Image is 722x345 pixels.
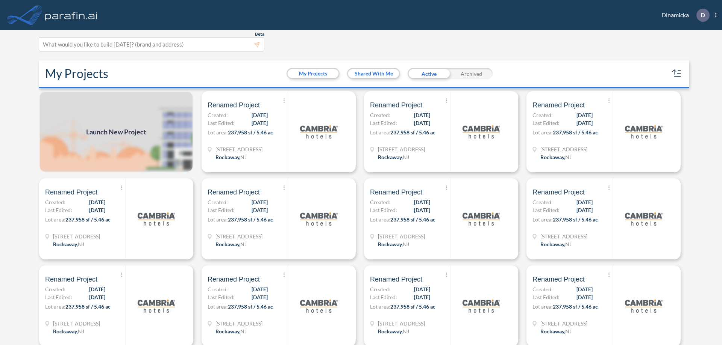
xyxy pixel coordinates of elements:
span: 321 Mt Hope Ave [215,145,262,153]
span: 237,958 sf / 5.46 ac [553,216,598,223]
span: Rockaway , [53,241,78,247]
div: Rockaway, NJ [215,327,247,335]
span: Created: [370,111,390,119]
span: Lot area: [532,216,553,223]
img: logo [300,200,338,238]
span: [DATE] [414,293,430,301]
span: 321 Mt Hope Ave [53,319,100,327]
span: [DATE] [576,111,593,119]
span: Last Edited: [208,206,235,214]
span: Created: [45,198,65,206]
span: Renamed Project [208,101,260,110]
span: 321 Mt Hope Ave [540,145,587,153]
span: Created: [370,285,390,293]
span: [DATE] [252,119,268,127]
span: Last Edited: [370,206,397,214]
span: [DATE] [252,206,268,214]
p: D [701,12,705,18]
img: add [39,91,193,172]
span: NJ [78,328,84,334]
span: Lot area: [370,216,390,223]
img: logo [300,113,338,151]
span: Created: [208,285,228,293]
h2: My Projects [45,66,108,81]
span: NJ [240,328,247,334]
img: logo [138,287,175,325]
span: Lot area: [45,216,65,223]
span: Rockaway , [378,241,403,247]
span: [DATE] [576,119,593,127]
span: Renamed Project [45,275,97,284]
span: Lot area: [208,129,228,136]
span: Lot area: [532,129,553,136]
div: Rockaway, NJ [378,153,409,161]
span: NJ [240,154,247,160]
span: [DATE] [89,206,105,214]
span: Renamed Project [370,101,422,110]
span: 237,958 sf / 5.46 ac [65,303,111,310]
span: Last Edited: [45,293,72,301]
span: 237,958 sf / 5.46 ac [228,303,273,310]
span: Lot area: [532,303,553,310]
span: 321 Mt Hope Ave [53,232,100,240]
span: Last Edited: [532,119,560,127]
span: [DATE] [576,293,593,301]
span: Rockaway , [215,154,240,160]
span: Rockaway , [215,241,240,247]
span: [DATE] [414,198,430,206]
span: Renamed Project [208,275,260,284]
span: 321 Mt Hope Ave [378,232,425,240]
span: NJ [565,328,572,334]
span: Rockaway , [378,154,403,160]
span: Last Edited: [45,206,72,214]
button: Shared With Me [348,69,399,78]
span: [DATE] [252,111,268,119]
div: Rockaway, NJ [540,327,572,335]
span: Rockaway , [540,154,565,160]
div: Rockaway, NJ [215,240,247,248]
img: logo [300,287,338,325]
span: Lot area: [208,216,228,223]
span: Renamed Project [45,188,97,197]
span: [DATE] [252,293,268,301]
span: [DATE] [89,285,105,293]
span: 321 Mt Hope Ave [378,319,425,327]
span: 321 Mt Hope Ave [215,232,262,240]
span: NJ [403,241,409,247]
span: 237,958 sf / 5.46 ac [228,129,273,136]
span: 321 Mt Hope Ave [215,319,262,327]
span: 321 Mt Hope Ave [540,232,587,240]
span: Lot area: [370,303,390,310]
a: Launch New Project [39,91,193,172]
span: 237,958 sf / 5.46 ac [390,216,435,223]
img: logo [625,200,663,238]
span: [DATE] [576,198,593,206]
span: Lot area: [45,303,65,310]
span: Rockaway , [540,328,565,334]
span: NJ [403,328,409,334]
span: 237,958 sf / 5.46 ac [553,303,598,310]
span: 237,958 sf / 5.46 ac [390,129,435,136]
span: 237,958 sf / 5.46 ac [65,216,111,223]
span: [DATE] [252,198,268,206]
span: Last Edited: [370,293,397,301]
span: [DATE] [414,119,430,127]
span: Created: [45,285,65,293]
span: Renamed Project [370,188,422,197]
div: Rockaway, NJ [378,327,409,335]
span: NJ [565,154,572,160]
span: [DATE] [89,293,105,301]
span: NJ [240,241,247,247]
div: Rockaway, NJ [53,240,84,248]
img: logo [625,287,663,325]
span: Rockaway , [378,328,403,334]
div: Dinamicka [650,9,716,22]
span: 321 Mt Hope Ave [378,145,425,153]
span: [DATE] [89,198,105,206]
span: Lot area: [370,129,390,136]
span: Rockaway , [53,328,78,334]
span: Last Edited: [208,293,235,301]
div: Rockaway, NJ [540,153,572,161]
span: 237,958 sf / 5.46 ac [553,129,598,136]
span: [DATE] [414,285,430,293]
